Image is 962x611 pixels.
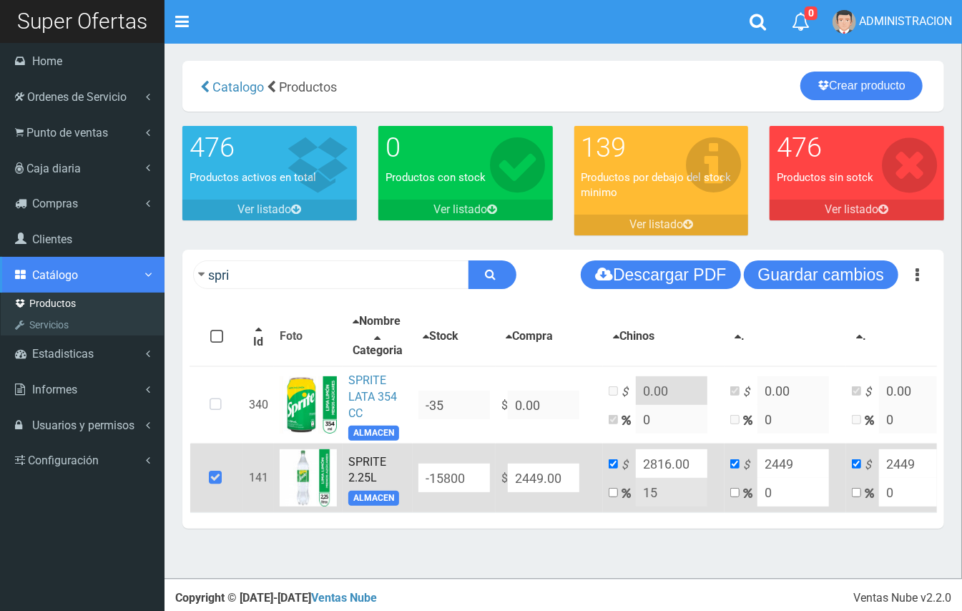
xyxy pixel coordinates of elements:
i: $ [865,457,879,474]
span: Catalogo [212,79,264,94]
span: Clientes [32,233,72,246]
span: Catálogo [32,268,78,282]
font: 476 [777,132,822,163]
td: 141 [243,444,274,513]
a: Ver listado [770,200,944,220]
span: ALMACEN [348,491,399,506]
strong: Copyright © [DATE]-[DATE] [175,591,377,605]
button: Stock [418,328,463,346]
span: Punto de ventas [26,126,108,140]
button: Nombre [348,313,405,331]
font: Productos activos en total [190,171,316,184]
td: 340 [243,366,274,444]
font: Ver listado [629,217,683,231]
font: Ver listado [433,202,487,216]
i: $ [622,384,636,401]
font: Productos por debajo del stock minimo [581,171,732,199]
i: $ [743,384,757,401]
th: Foto [274,307,343,366]
font: Productos sin sotck [777,171,873,184]
a: Crear producto [800,72,923,100]
a: Servicios [4,314,164,336]
span: Productos [279,79,337,94]
a: Catalogo [210,79,264,94]
font: Ver listado [237,202,291,216]
a: Ver listado [574,215,749,235]
i: $ [622,457,636,474]
button: . [852,328,870,346]
span: Usuarios y permisos [32,419,134,432]
a: SPRITE LATA 354 CC [348,373,397,420]
button: Descargar PDF [581,260,740,289]
a: Ventas Nube [311,591,377,605]
img: User Image [833,10,856,34]
button: Compra [501,328,557,346]
span: ALMACEN [348,426,399,441]
td: $ [496,444,603,513]
a: Ver listado [182,200,357,220]
i: $ [743,457,757,474]
font: Ver listado [825,202,879,216]
font: Productos con stock [386,171,486,184]
input: Ingrese su busqueda [193,260,469,289]
button: Id [249,322,268,351]
span: 0 [805,6,818,20]
img: ... [280,376,337,434]
a: Productos [4,293,164,314]
td: $ [496,366,603,444]
i: $ [865,384,879,401]
span: Estadisticas [32,347,94,361]
font: 0 [386,132,401,163]
span: Ordenes de Servicio [27,90,127,104]
span: Super Ofertas [17,9,147,34]
span: Home [32,54,62,68]
font: 476 [190,132,235,163]
a: Ver listado [378,200,553,220]
button: Guardar cambios [744,260,898,289]
button: Categoria [348,331,407,360]
span: Configuración [28,454,99,467]
button: Chinos [609,328,659,346]
span: ADMINISTRACION [859,14,952,28]
span: Informes [32,383,77,396]
font: 139 [581,132,627,163]
span: Compras [32,197,78,210]
button: . [730,328,749,346]
div: Ventas Nube v2.2.0 [853,590,951,607]
img: ... [280,449,337,507]
a: SPRITE 2.25L [348,455,386,485]
span: Caja diaria [26,162,81,175]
